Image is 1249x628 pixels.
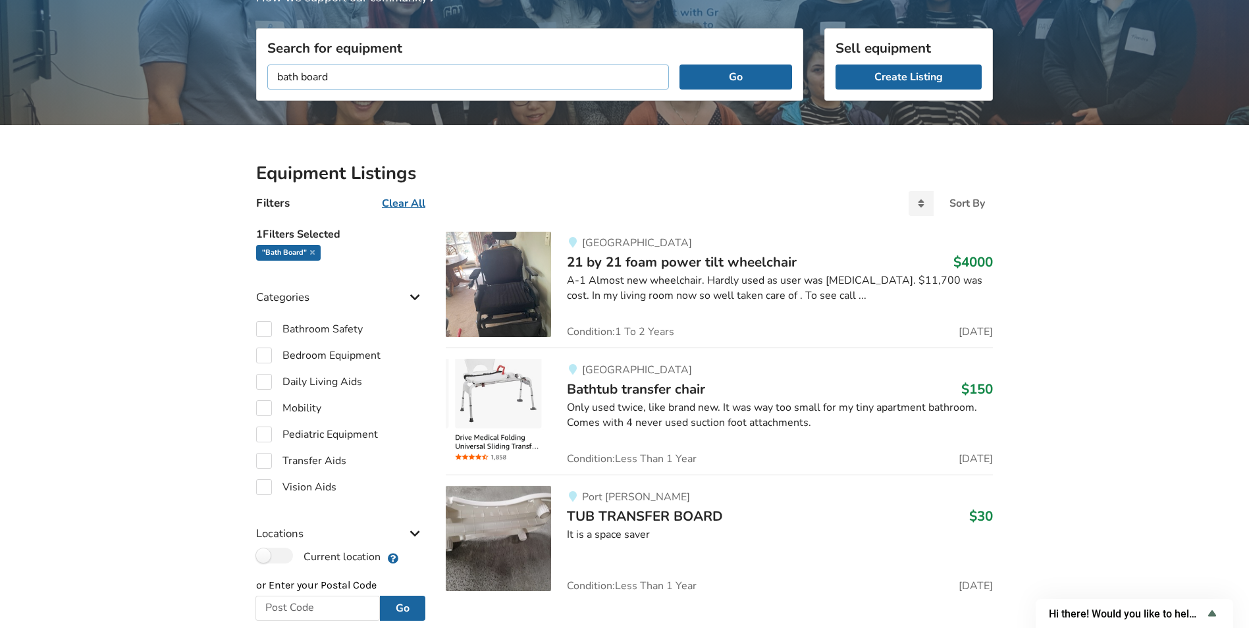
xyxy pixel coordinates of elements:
button: Go [380,596,425,621]
div: A-1 Almost new wheelchair. Hardly used as user was [MEDICAL_DATA]. $11,700 was cost. In my living... [567,273,993,303]
input: Post Code [255,596,380,621]
label: Pediatric Equipment [256,427,378,442]
button: Show survey - Hi there! Would you like to help us improve AssistList? [1049,606,1220,621]
span: 21 by 21 foam power tilt wheelchair [567,253,797,271]
span: [GEOGRAPHIC_DATA] [582,236,692,250]
a: transfer aids-bathtub transfer chair[GEOGRAPHIC_DATA]Bathtub transfer chair$150Only used twice, l... [446,348,993,475]
span: Condition: 1 To 2 Years [567,327,674,337]
div: "bath board" [256,245,321,261]
span: Bathtub transfer chair [567,380,705,398]
input: I am looking for... [267,65,669,90]
div: It is a space saver [567,527,993,542]
img: bathroom safety-tub transfer board [446,486,551,591]
a: mobility-21 by 21 foam power tilt wheelchair[GEOGRAPHIC_DATA]21 by 21 foam power tilt wheelchair$... [446,232,993,348]
span: Hi there! Would you like to help us improve AssistList? [1049,608,1204,620]
span: Port [PERSON_NAME] [582,490,690,504]
label: Transfer Aids [256,453,346,469]
label: Mobility [256,400,321,416]
h3: Search for equipment [267,39,792,57]
h3: Sell equipment [836,39,982,57]
p: or Enter your Postal Code [256,578,425,593]
h3: $150 [961,380,993,398]
img: mobility-21 by 21 foam power tilt wheelchair [446,232,551,337]
span: TUB TRANSFER BOARD [567,507,723,525]
div: Only used twice, like brand new. It was way too small for my tiny apartment bathroom. Comes with ... [567,400,993,431]
span: [DATE] [959,581,993,591]
img: transfer aids-bathtub transfer chair [446,359,551,464]
label: Current location [256,548,381,565]
h3: $30 [969,508,993,525]
a: Create Listing [836,65,982,90]
span: Condition: Less Than 1 Year [567,454,697,464]
span: [DATE] [959,327,993,337]
label: Bathroom Safety [256,321,363,337]
button: Go [679,65,792,90]
u: Clear All [382,196,425,211]
h2: Equipment Listings [256,162,993,185]
label: Vision Aids [256,479,336,495]
div: Categories [256,264,425,311]
h5: 1 Filters Selected [256,221,425,245]
h4: Filters [256,196,290,211]
h3: $4000 [953,253,993,271]
span: Condition: Less Than 1 Year [567,581,697,591]
a: bathroom safety-tub transfer board Port [PERSON_NAME]TUB TRANSFER BOARD$30It is a space saverCond... [446,475,993,591]
div: Sort By [949,198,985,209]
span: [GEOGRAPHIC_DATA] [582,363,692,377]
label: Daily Living Aids [256,374,362,390]
label: Bedroom Equipment [256,348,381,363]
div: Locations [256,500,425,547]
span: [DATE] [959,454,993,464]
